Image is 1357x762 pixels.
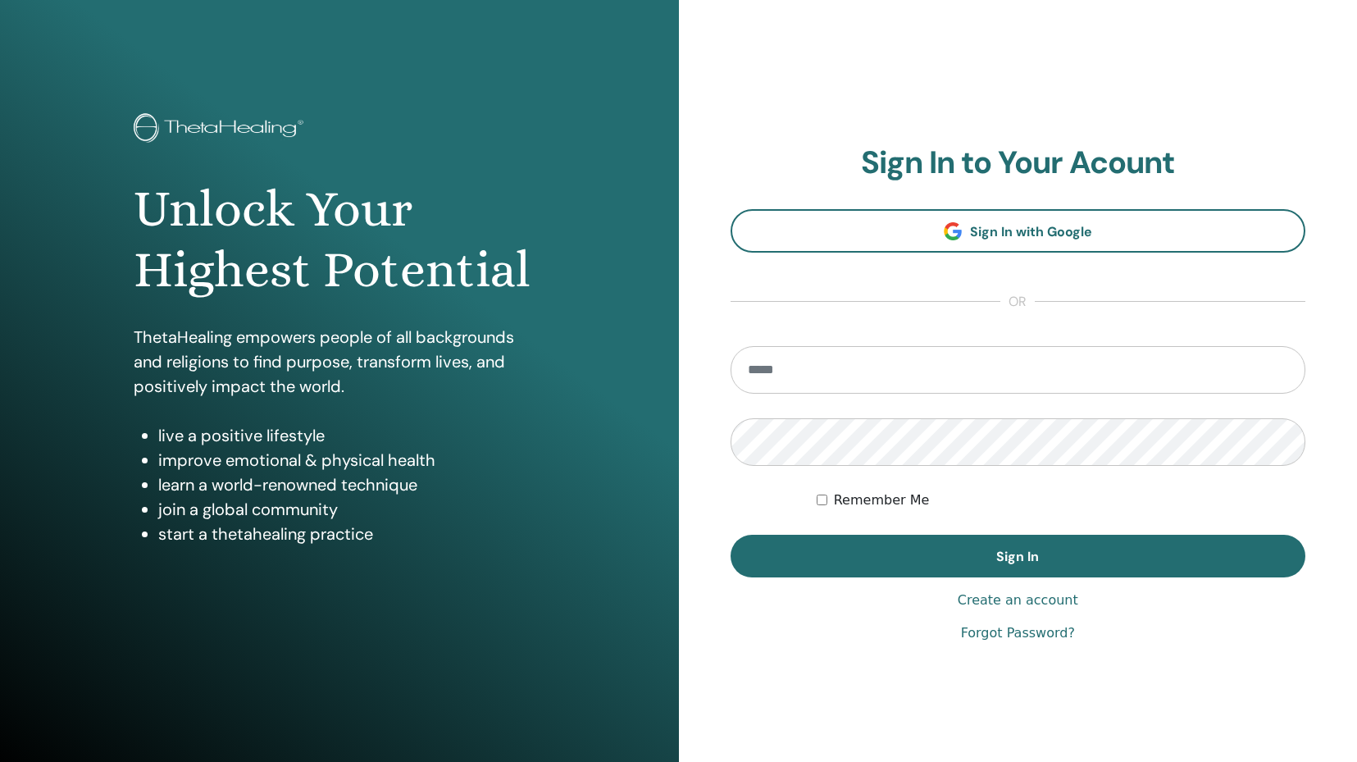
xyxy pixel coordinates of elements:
div: Keep me authenticated indefinitely or until I manually logout [817,491,1305,510]
li: learn a world-renowned technique [158,472,545,497]
a: Create an account [958,591,1078,610]
a: Sign In with Google [731,209,1306,253]
li: start a thetahealing practice [158,522,545,546]
span: Sign In [996,548,1039,565]
button: Sign In [731,535,1306,577]
li: join a global community [158,497,545,522]
h1: Unlock Your Highest Potential [134,179,545,301]
a: Forgot Password? [961,623,1075,643]
span: or [1000,292,1035,312]
li: improve emotional & physical health [158,448,545,472]
label: Remember Me [834,491,930,510]
p: ThetaHealing empowers people of all backgrounds and religions to find purpose, transform lives, a... [134,325,545,399]
h2: Sign In to Your Acount [731,144,1306,182]
li: live a positive lifestyle [158,423,545,448]
span: Sign In with Google [970,223,1092,240]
